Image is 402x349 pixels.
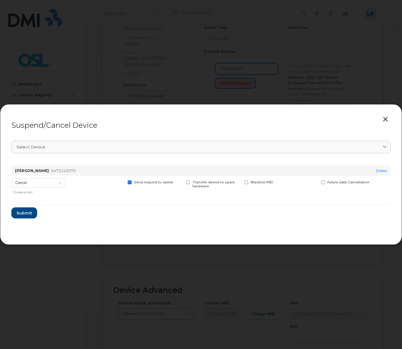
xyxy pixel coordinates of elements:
span: Transfer device to spare hardware [192,180,235,188]
div: Suspend/Cancel Device [11,122,391,129]
input: Future date Cancellation [314,180,317,183]
a: Delete [376,168,387,173]
span: Send request to carrier [134,180,173,184]
input: Send request to carrier [120,180,123,183]
span: Future date Cancellation [327,180,369,184]
input: Blacklist IMEI [237,180,240,183]
input: Transfer device to spare hardware [179,180,182,183]
span: Blacklist IMEI [251,180,273,184]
